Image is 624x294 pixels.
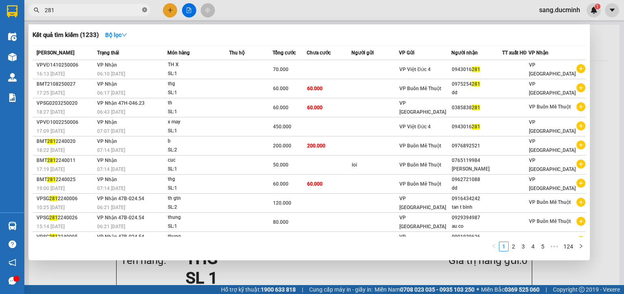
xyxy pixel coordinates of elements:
div: th [168,99,229,108]
span: 60.000 [307,105,323,110]
span: 19:00 [DATE] [37,186,65,191]
div: SL: 1 [168,222,229,231]
a: 5 [538,242,547,251]
button: Bộ lọcdown [99,28,134,41]
span: plus-circle [576,141,585,149]
span: plus-circle [576,64,585,73]
span: VP Buôn Mê Thuột [399,181,441,187]
li: Next 5 Pages [548,242,561,251]
a: 1 [499,242,508,251]
div: TH X [168,61,229,69]
div: 0943016 [452,65,502,74]
span: [PERSON_NAME] [37,50,74,56]
div: [PERSON_NAME] [452,165,502,173]
img: warehouse-icon [8,32,17,41]
span: VP Nhận [97,138,117,144]
span: VP [GEOGRAPHIC_DATA] [399,215,446,229]
div: BMT2108250027 [37,80,95,89]
li: Next Page [576,242,586,251]
li: 3 [518,242,528,251]
span: right [578,244,583,249]
span: 50.000 [273,162,288,168]
div: 0385838 [452,104,502,112]
span: VP [GEOGRAPHIC_DATA] [399,100,446,115]
span: 18:27 [DATE] [37,109,65,115]
span: VP Nhận [529,50,548,56]
div: loi [352,161,399,169]
span: 60.000 [273,105,288,110]
span: plus-circle [576,160,585,169]
span: 120.000 [273,200,291,206]
img: warehouse-icon [8,53,17,61]
span: VP Buôn Mê Thuột [399,143,441,149]
span: 07:14 [DATE] [97,186,125,191]
span: Món hàng [167,50,190,56]
span: 60.000 [307,181,323,187]
span: VP Buôn Mê Thuột [399,162,441,168]
div: tan t binh [452,203,502,212]
span: left [492,244,496,249]
span: Tổng cước [273,50,296,56]
div: dd [452,89,502,97]
div: 0962721088 [452,175,502,184]
div: VPVĐ1410250006 [37,61,95,69]
div: th gtn [168,194,229,203]
img: warehouse-icon [8,222,17,230]
span: notification [9,259,16,266]
li: 124 [561,242,576,251]
span: plus-circle [576,179,585,188]
span: 17:19 [DATE] [37,166,65,172]
div: SL: 1 [168,89,229,97]
span: 200.000 [273,143,291,149]
div: 0929394987 [452,214,502,222]
span: VP [GEOGRAPHIC_DATA] [529,177,576,191]
span: 281 [47,138,56,144]
div: VPSG 2240006 [37,195,95,203]
img: warehouse-icon [8,73,17,82]
li: 2 [509,242,518,251]
span: 06:43 [DATE] [97,109,125,115]
div: SL: 2 [168,203,229,212]
span: VP Buôn Mê Thuột [529,104,571,110]
div: SL: 1 [168,184,229,193]
span: VP [GEOGRAPHIC_DATA] [529,81,576,96]
div: 0765119984 [452,156,502,165]
span: 10:25 [DATE] [37,205,65,210]
div: 0975254 [452,80,502,89]
div: 0901929626 [452,233,502,241]
div: thg [168,80,229,89]
div: thung [168,232,229,241]
div: SL: 1 [168,165,229,174]
a: 124 [561,242,576,251]
div: cuc [168,156,229,165]
span: close-circle [142,6,147,14]
span: plus-circle [576,217,585,226]
span: question-circle [9,240,16,248]
li: 4 [528,242,538,251]
span: VP Nhận 47B-024.54 [97,196,144,201]
span: VP Nhận 47B-024.54 [97,234,144,240]
span: VP Nhận [97,119,117,125]
span: plus-circle [576,121,585,130]
div: BMT 2240020 [37,137,95,146]
span: VP [GEOGRAPHIC_DATA] [399,196,446,210]
button: left [489,242,499,251]
div: SL: 1 [168,108,229,117]
span: 17:25 [DATE] [37,90,65,96]
div: VPSG 2240026 [37,214,95,222]
div: BMT 2240025 [37,175,95,184]
span: VP [GEOGRAPHIC_DATA] [529,158,576,172]
span: VP Buôn Mê Thuột [399,86,441,91]
span: Chưa cước [307,50,331,56]
span: 281 [472,81,480,87]
span: Người gửi [351,50,374,56]
span: 07:14 [DATE] [97,147,125,153]
span: 281 [47,158,56,163]
span: VP [GEOGRAPHIC_DATA] [399,234,446,249]
span: Người nhận [451,50,478,56]
span: search [34,7,39,13]
span: 17:09 [DATE] [37,128,65,134]
span: VP Gửi [399,50,414,56]
span: VP Buôn Mê Thuột [529,218,571,224]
